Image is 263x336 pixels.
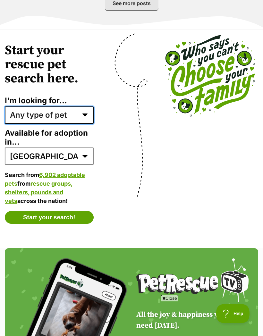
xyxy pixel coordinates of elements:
label: I'm looking for... [5,96,94,105]
p: Search from from across the nation! [5,171,94,205]
button: Start your search! [5,211,94,224]
label: Available for adoption in... [5,129,94,146]
h2: Start your rescue pet search here. [5,43,94,86]
span: Close [161,295,178,301]
img: PetRescue TV logo [136,258,249,302]
iframe: Advertisement [15,304,248,333]
a: 6,902 adoptable pets [5,172,85,187]
a: rescue groups, shelters, pounds and vets [5,180,73,204]
img: chooseyourfamily_white-d24ac1aaff1890f04fb9ff42fca38e159de9cb93068daccb75545a44d2d3ff16.svg [163,33,258,118]
iframe: Help Scout Beacon - Open [216,304,250,323]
